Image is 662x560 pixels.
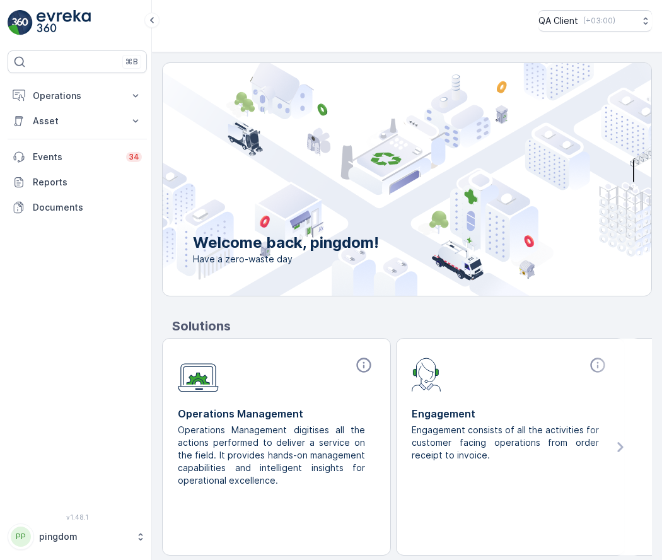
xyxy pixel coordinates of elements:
button: Asset [8,108,147,134]
img: city illustration [106,63,651,296]
img: module-icon [178,356,219,392]
p: 34 [129,152,139,162]
p: Events [33,151,119,163]
p: pingdom [39,530,129,543]
p: Reports [33,176,142,189]
p: Solutions [172,317,652,335]
p: QA Client [538,15,578,27]
img: module-icon [412,356,441,392]
img: logo_light-DOdMpM7g.png [37,10,91,35]
a: Events34 [8,144,147,170]
p: ⌘B [125,57,138,67]
button: QA Client(+03:00) [538,10,652,32]
span: Have a zero-waste day [193,253,379,265]
a: Documents [8,195,147,220]
p: Operations Management [178,406,375,421]
button: PPpingdom [8,523,147,550]
button: Operations [8,83,147,108]
p: Engagement consists of all the activities for customer facing operations from order receipt to in... [412,424,599,462]
div: PP [11,527,31,547]
a: Reports [8,170,147,195]
span: v 1.48.1 [8,513,147,521]
p: ( +03:00 ) [583,16,615,26]
p: Operations [33,90,122,102]
p: Engagement [412,406,609,421]
p: Documents [33,201,142,214]
p: Operations Management digitises all the actions performed to deliver a service on the field. It p... [178,424,365,487]
p: Welcome back, pingdom! [193,233,379,253]
p: Asset [33,115,122,127]
img: logo [8,10,33,35]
